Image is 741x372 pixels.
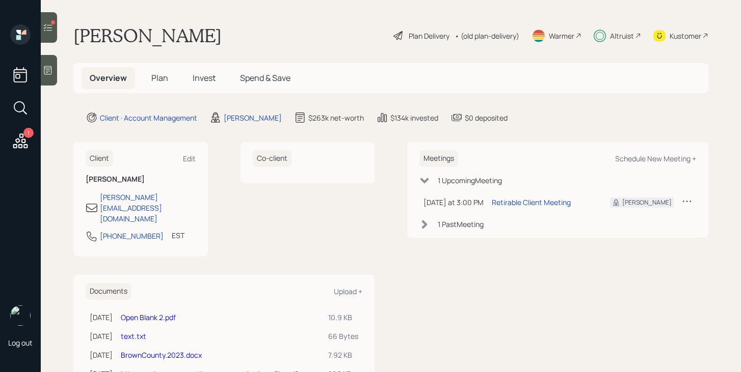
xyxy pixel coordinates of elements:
[73,24,222,47] h1: [PERSON_NAME]
[308,112,364,123] div: $263k net-worth
[86,150,113,167] h6: Client
[328,350,358,360] div: 7.92 KB
[328,312,358,323] div: 10.9 KB
[549,31,574,41] div: Warmer
[328,331,358,341] div: 66 Bytes
[419,150,458,167] h6: Meetings
[100,231,164,241] div: [PHONE_NUMBER]
[10,305,31,326] img: michael-russo-headshot.png
[193,72,216,83] span: Invest
[390,112,438,123] div: $134k invested
[121,331,146,341] a: text.txt
[224,112,282,123] div: [PERSON_NAME]
[409,31,449,41] div: Plan Delivery
[438,219,484,230] div: 1 Past Meeting
[90,312,113,323] div: [DATE]
[121,350,202,360] a: BrownCounty.2023.docx
[86,175,196,184] h6: [PERSON_NAME]
[90,72,127,83] span: Overview
[253,150,292,167] h6: Co-client
[334,287,362,296] div: Upload +
[100,192,196,224] div: [PERSON_NAME][EMAIL_ADDRESS][DOMAIN_NAME]
[151,72,168,83] span: Plan
[183,154,196,163] div: Edit
[455,31,519,41] div: • (old plan-delivery)
[8,338,33,348] div: Log out
[86,283,131,300] h6: Documents
[23,128,34,138] div: 1
[100,112,197,123] div: Client · Account Management
[90,331,113,341] div: [DATE]
[172,230,184,241] div: EST
[670,31,701,41] div: Kustomer
[240,72,290,83] span: Spend & Save
[610,31,634,41] div: Altruist
[492,197,571,208] div: Retirable Client Meeting
[90,350,113,360] div: [DATE]
[622,198,672,207] div: [PERSON_NAME]
[424,197,484,208] div: [DATE] at 3:00 PM
[438,175,502,186] div: 1 Upcoming Meeting
[465,112,508,123] div: $0 deposited
[615,154,696,163] div: Schedule New Meeting +
[121,312,176,322] a: Open Blank 2.pdf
